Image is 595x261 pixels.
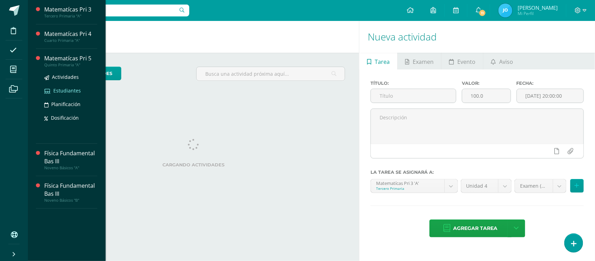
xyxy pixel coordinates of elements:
span: Estudiantes [53,87,81,94]
a: Examen [398,53,441,69]
span: Planificación [51,101,81,107]
label: Fecha: [517,81,584,86]
input: Título [371,89,456,103]
div: Noveno Básicos "B" [44,198,97,203]
a: Matematícas Pri 5Quinto Primaria "A" [44,54,97,67]
span: Evento [457,53,475,70]
span: Agregar tarea [453,220,498,237]
span: 11 [479,9,486,17]
span: [PERSON_NAME] [518,4,558,11]
input: Puntos máximos [462,89,511,103]
a: Planificación [44,100,97,108]
a: Unidad 4 [461,179,512,193]
a: Tarea [359,53,397,69]
div: Noveno Básicos "A" [44,165,97,170]
h1: Nueva actividad [368,21,587,53]
a: Física Fundamental Bas IIINoveno Básicos "B" [44,182,97,203]
span: Examen (20.0%) [520,179,548,193]
a: Matematícas Pri 3 'A'Tercero Primaria [371,179,457,193]
label: Valor: [462,81,511,86]
div: Física Fundamental Bas III [44,182,97,198]
span: Actividades [52,74,79,80]
a: Dosificación [44,114,97,122]
a: Matematícas Pri 3Tercero Primaria "A" [44,6,97,18]
a: Física Fundamental Bas IIINoveno Básicos "A" [44,149,97,170]
div: Matematícas Pri 3 [44,6,97,14]
div: Matematícas Pri 3 'A' [376,179,439,186]
div: Matematícas Pri 5 [44,54,97,62]
div: Cuarto Primaria "A" [44,38,97,43]
input: Busca una actividad próxima aquí... [197,67,345,81]
a: Actividades [44,73,97,81]
a: Estudiantes [44,87,97,95]
span: Aviso [499,53,513,70]
input: Fecha de entrega [517,89,583,103]
span: Unidad 4 [466,179,493,193]
span: Tarea [375,53,390,70]
div: Quinto Primaria "A" [44,62,97,67]
input: Busca un usuario... [32,5,189,16]
a: Aviso [483,53,521,69]
span: Dosificación [51,114,79,121]
label: Cargando actividades [42,162,345,167]
label: La tarea se asignará a: [371,170,584,175]
div: Tercero Primaria [376,186,439,191]
label: Título: [371,81,456,86]
span: Examen [413,53,434,70]
div: Física Fundamental Bas III [44,149,97,165]
div: Tercero Primaria "A" [44,14,97,18]
a: Evento [442,53,483,69]
img: 0c5511dc06ee6ae7c7da3ebbca606f85.png [498,3,512,17]
h1: Actividades [36,21,351,53]
span: Mi Perfil [518,10,558,16]
div: Matematícas Pri 4 [44,30,97,38]
a: Examen (20.0%) [515,179,566,193]
a: Matematícas Pri 4Cuarto Primaria "A" [44,30,97,43]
